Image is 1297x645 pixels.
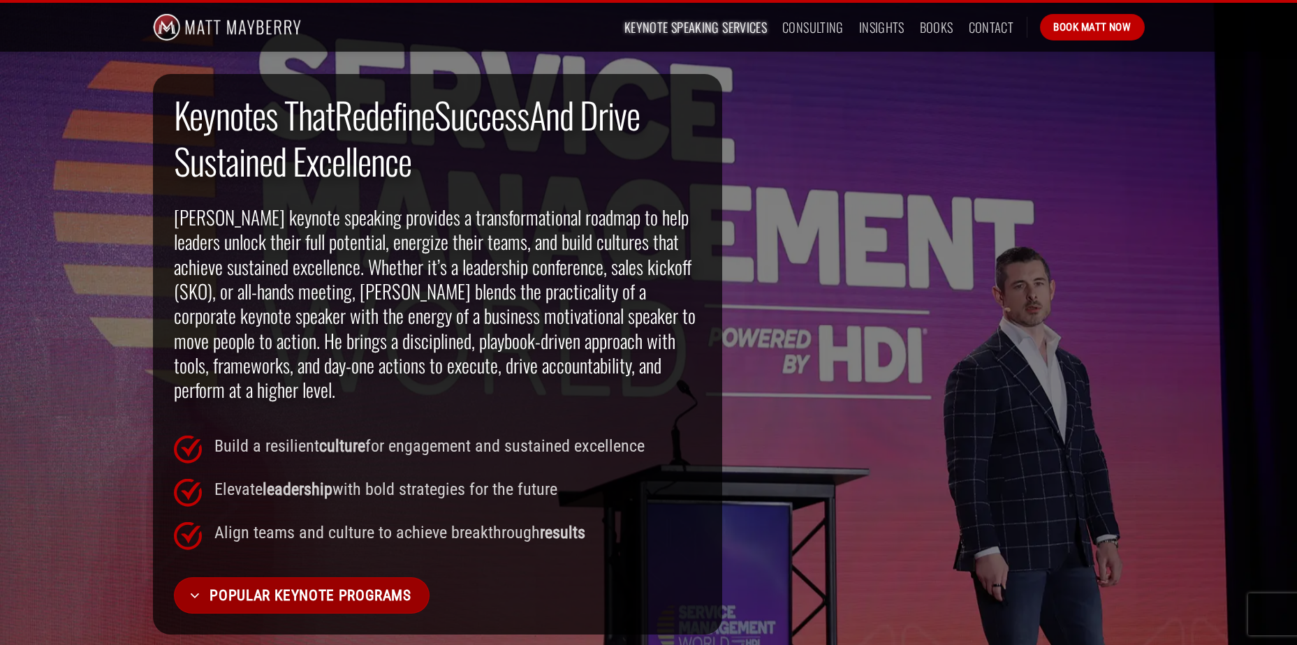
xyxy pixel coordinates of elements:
strong: Keynotes That [174,88,335,141]
h2: [PERSON_NAME] keynote speaking provides a transformational roadmap to help leaders unlock their f... [174,205,702,403]
img: Matt Mayberry [153,3,302,52]
span: Book Matt Now [1053,19,1131,36]
strong: leadership [263,480,332,499]
a: Keynote Speaking Services [624,15,767,40]
a: Book Matt Now [1040,14,1144,40]
a: Contact [969,15,1014,40]
span: Popular Keynote Programs [210,584,411,607]
h2: Redefine And Drive Sustained Excellence [174,91,702,184]
p: Elevate with bold strategies for the future [214,476,701,503]
strong: results [540,523,585,542]
p: Build a resilient for engagement and sustained excellence [214,433,701,459]
strong: culture [319,436,365,456]
a: Books [920,15,953,40]
a: Insights [859,15,904,40]
p: Align teams and culture to achieve breakthrough [214,519,701,546]
a: Popular Keynote Programs [174,577,430,614]
strong: Success [434,88,529,141]
a: Consulting [782,15,844,40]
